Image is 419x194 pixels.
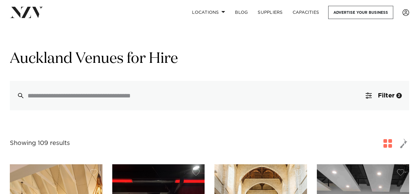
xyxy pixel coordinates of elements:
[328,6,393,19] a: Advertise your business
[10,139,70,148] div: Showing 109 results
[358,81,409,110] button: Filter2
[378,93,394,99] span: Filter
[10,49,409,69] h1: Auckland Venues for Hire
[288,6,324,19] a: Capacities
[10,7,43,18] img: nzv-logo.png
[253,6,287,19] a: SUPPLIERS
[230,6,253,19] a: BLOG
[396,93,402,98] div: 2
[187,6,230,19] a: Locations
